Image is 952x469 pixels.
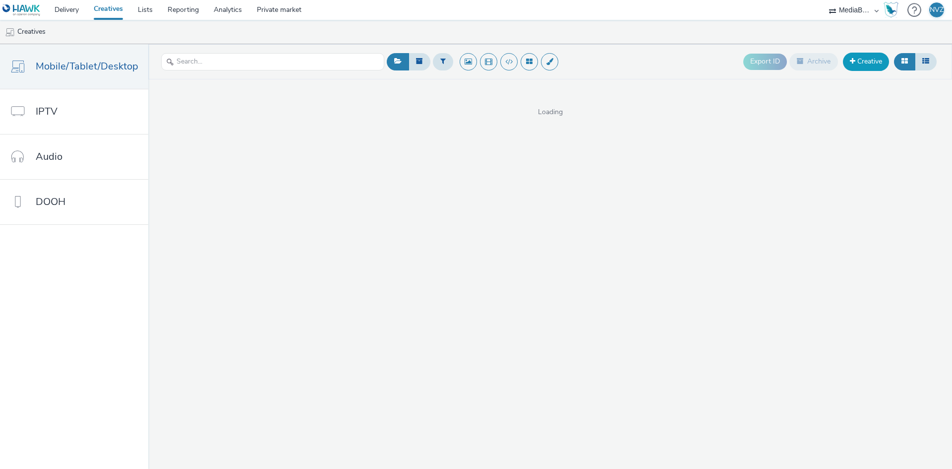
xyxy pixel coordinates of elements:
[36,59,138,73] span: Mobile/Tablet/Desktop
[915,53,937,70] button: Table
[36,195,65,209] span: DOOH
[161,53,384,70] input: Search...
[2,4,41,16] img: undefined Logo
[148,107,952,117] span: Loading
[5,27,15,37] img: mobile
[789,53,838,70] button: Archive
[843,53,889,70] a: Creative
[894,53,915,70] button: Grid
[884,2,902,18] a: Hawk Academy
[36,149,62,164] span: Audio
[884,2,898,18] img: Hawk Academy
[930,2,944,17] div: NVZ
[743,54,787,69] button: Export ID
[36,104,58,119] span: IPTV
